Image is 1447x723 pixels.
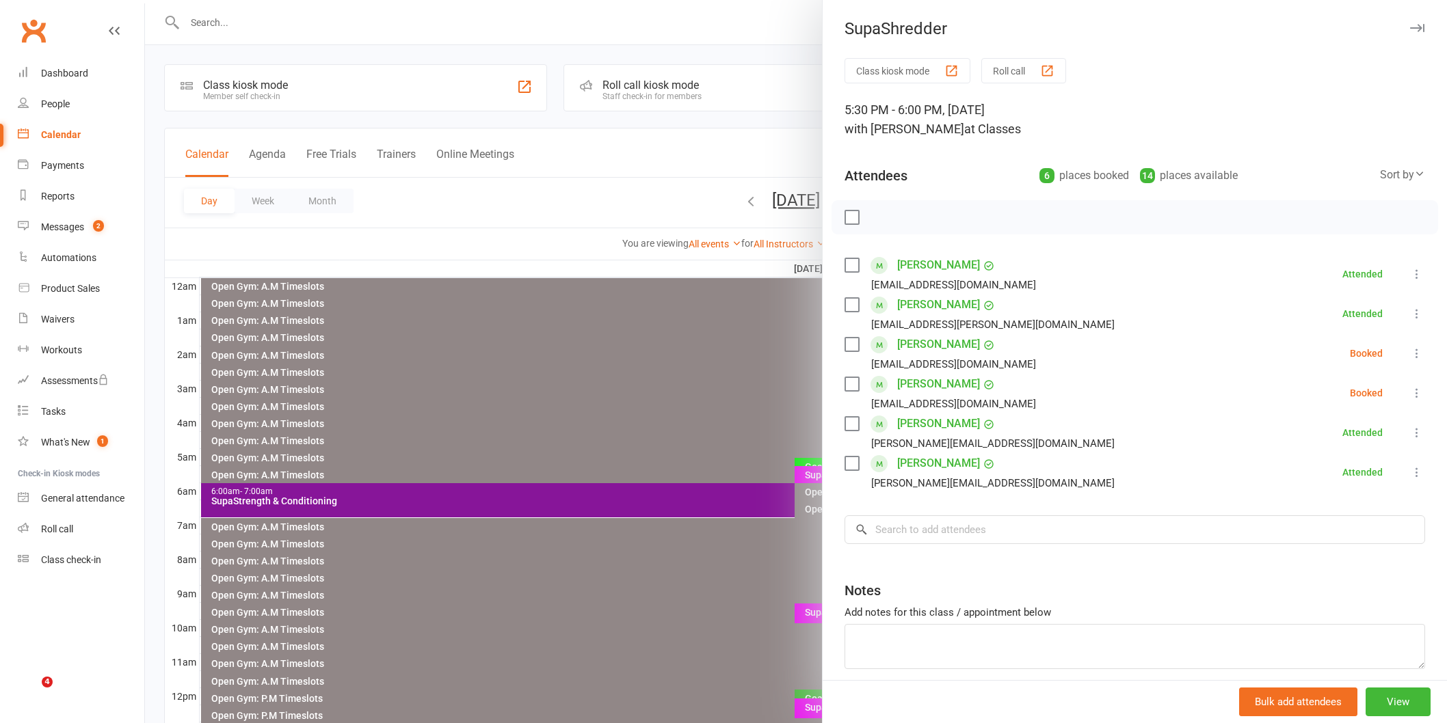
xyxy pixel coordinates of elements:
div: Notes [845,581,881,600]
span: at Classes [964,122,1021,136]
input: Search to add attendees [845,515,1425,544]
div: places booked [1039,166,1129,185]
div: [EMAIL_ADDRESS][PERSON_NAME][DOMAIN_NAME] [871,316,1115,333]
a: Roll call [18,514,144,545]
div: [PERSON_NAME][EMAIL_ADDRESS][DOMAIN_NAME] [871,435,1115,452]
button: Class kiosk mode [845,58,970,83]
div: Calendar [41,129,81,140]
a: [PERSON_NAME] [897,333,980,355]
div: SupaShredder [823,19,1447,38]
a: Class kiosk mode [18,545,144,575]
a: General attendance kiosk mode [18,483,144,514]
div: Attended [1342,467,1383,477]
a: People [18,89,144,120]
div: Roll call [41,523,73,534]
div: Reports [41,191,75,202]
div: Attended [1342,269,1383,279]
a: Automations [18,243,144,273]
a: Clubworx [16,14,51,48]
a: Waivers [18,304,144,335]
a: Product Sales [18,273,144,304]
span: with [PERSON_NAME] [845,122,964,136]
span: 1 [97,435,108,447]
a: Calendar [18,120,144,150]
a: Assessments [18,366,144,396]
div: [EMAIL_ADDRESS][DOMAIN_NAME] [871,395,1036,413]
span: 2 [93,220,104,232]
div: Booked [1350,388,1383,398]
a: [PERSON_NAME] [897,254,980,276]
div: [PERSON_NAME][EMAIL_ADDRESS][DOMAIN_NAME] [871,474,1115,492]
div: Booked [1350,349,1383,358]
div: General attendance [41,493,124,504]
div: Add notes for this class / appointment below [845,604,1425,620]
a: [PERSON_NAME] [897,294,980,316]
div: Waivers [41,314,75,325]
div: [EMAIL_ADDRESS][DOMAIN_NAME] [871,355,1036,373]
a: [PERSON_NAME] [897,373,980,395]
div: places available [1140,166,1238,185]
div: People [41,98,70,109]
div: 14 [1140,168,1155,183]
a: Workouts [18,335,144,366]
div: Attended [1342,428,1383,437]
div: Automations [41,252,96,263]
button: Bulk add attendees [1239,687,1357,716]
div: Tasks [41,406,66,417]
div: 6 [1039,168,1054,183]
div: Attendees [845,166,907,185]
div: Messages [41,221,84,232]
span: 4 [42,677,53,687]
div: [EMAIL_ADDRESS][DOMAIN_NAME] [871,276,1036,294]
a: [PERSON_NAME] [897,452,980,474]
div: Dashboard [41,68,88,79]
button: View [1366,687,1431,716]
div: Sort by [1380,166,1425,184]
a: What's New1 [18,427,144,458]
a: Reports [18,181,144,212]
div: Class check-in [41,554,101,565]
div: Workouts [41,344,82,355]
div: Attended [1342,309,1383,318]
a: [PERSON_NAME] [897,413,980,435]
div: What's New [41,437,90,448]
button: Roll call [981,58,1066,83]
a: Tasks [18,396,144,427]
div: Payments [41,160,84,171]
a: Payments [18,150,144,181]
a: Dashboard [18,58,144,89]
a: Messages 2 [18,212,144,243]
iframe: Intercom live chat [14,677,47,709]
div: Product Sales [41,283,100,294]
div: Assessments [41,375,109,386]
div: 5:30 PM - 6:00 PM, [DATE] [845,100,1425,139]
